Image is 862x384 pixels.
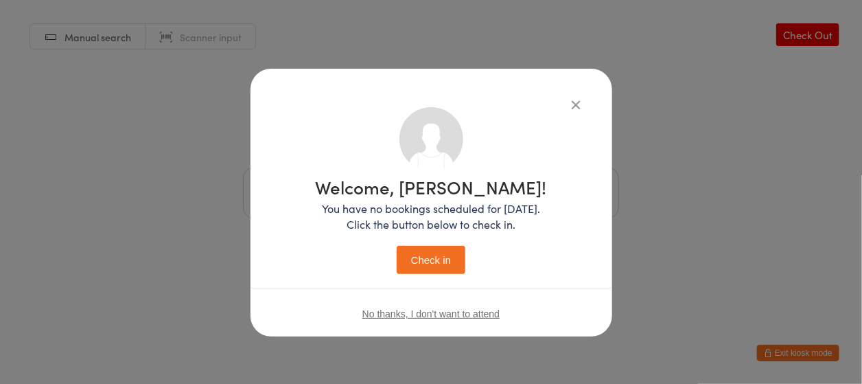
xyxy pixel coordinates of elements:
[397,246,465,274] button: Check in
[399,107,463,171] img: no_photo.png
[316,178,547,196] h1: Welcome, [PERSON_NAME]!
[316,201,547,232] p: You have no bookings scheduled for [DATE]. Click the button below to check in.
[362,308,500,319] button: No thanks, I don't want to attend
